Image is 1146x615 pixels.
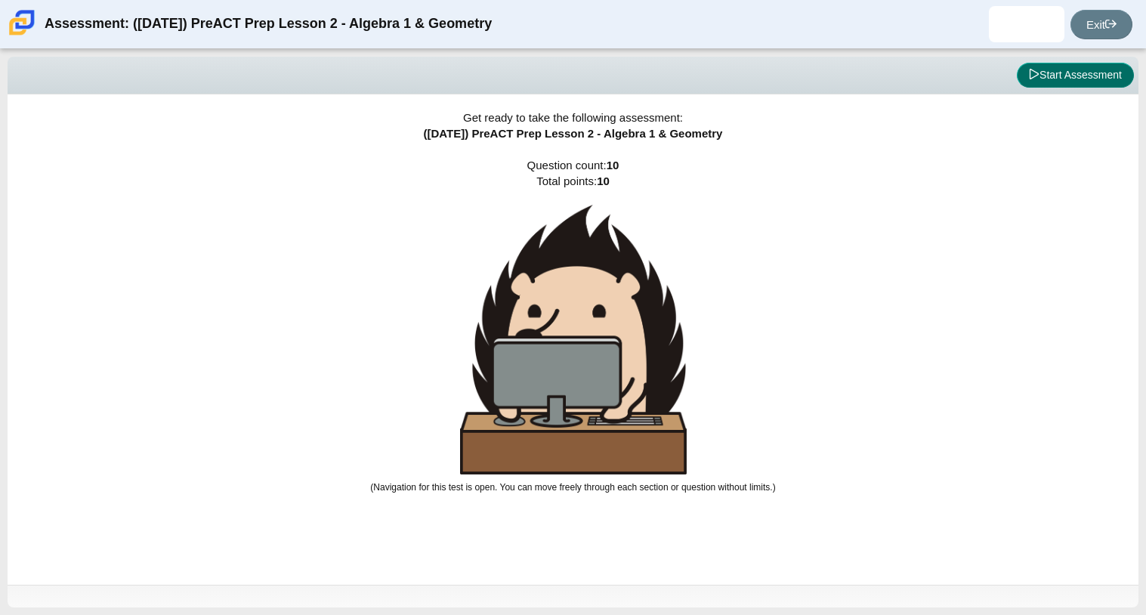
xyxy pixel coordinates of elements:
[370,482,775,493] small: (Navigation for this test is open. You can move freely through each section or question without l...
[6,28,38,41] a: Carmen School of Science & Technology
[6,7,38,39] img: Carmen School of Science & Technology
[370,159,775,493] span: Question count: Total points:
[1017,63,1134,88] button: Start Assessment
[1070,10,1132,39] a: Exit
[607,159,619,172] b: 10
[45,6,492,42] div: Assessment: ([DATE]) PreACT Prep Lesson 2 - Algebra 1 & Geometry
[597,175,610,187] b: 10
[1015,12,1039,36] img: naihomy.garciadelr.jTadDN
[463,111,683,124] span: Get ready to take the following assessment:
[424,127,723,140] span: ([DATE]) PreACT Prep Lesson 2 - Algebra 1 & Geometry
[460,205,687,474] img: hedgehog-behind-computer-large.png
